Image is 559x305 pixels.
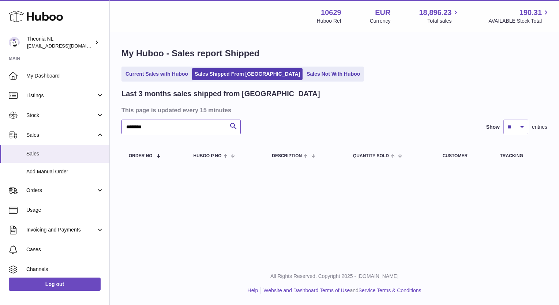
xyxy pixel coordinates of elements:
[519,8,542,18] span: 190.31
[9,278,101,291] a: Log out
[26,246,104,253] span: Cases
[26,92,96,99] span: Listings
[121,89,320,99] h2: Last 3 months sales shipped from [GEOGRAPHIC_DATA]
[192,68,303,80] a: Sales Shipped From [GEOGRAPHIC_DATA]
[486,124,500,131] label: Show
[263,287,350,293] a: Website and Dashboard Terms of Use
[26,168,104,175] span: Add Manual Order
[193,154,221,158] span: Huboo P no
[488,8,550,25] a: 190.31 AVAILABLE Stock Total
[26,112,96,119] span: Stock
[123,68,191,80] a: Current Sales with Huboo
[375,8,390,18] strong: EUR
[304,68,363,80] a: Sales Not With Huboo
[317,18,341,25] div: Huboo Ref
[116,273,553,280] p: All Rights Reserved. Copyright 2025 - [DOMAIN_NAME]
[272,154,302,158] span: Description
[26,132,96,139] span: Sales
[370,18,391,25] div: Currency
[9,37,20,48] img: info@wholesomegoods.eu
[419,8,451,18] span: 18,896.23
[419,8,460,25] a: 18,896.23 Total sales
[26,226,96,233] span: Invoicing and Payments
[26,266,104,273] span: Channels
[27,35,93,49] div: Theonia NL
[26,207,104,214] span: Usage
[321,8,341,18] strong: 10629
[427,18,460,25] span: Total sales
[500,154,540,158] div: Tracking
[121,106,545,114] h3: This page is updated every 15 minutes
[353,154,389,158] span: Quantity Sold
[359,287,421,293] a: Service Terms & Conditions
[26,150,104,157] span: Sales
[26,187,96,194] span: Orders
[121,48,547,59] h1: My Huboo - Sales report Shipped
[261,287,421,294] li: and
[26,72,104,79] span: My Dashboard
[129,154,153,158] span: Order No
[532,124,547,131] span: entries
[248,287,258,293] a: Help
[27,43,108,49] span: [EMAIL_ADDRESS][DOMAIN_NAME]
[443,154,485,158] div: Customer
[488,18,550,25] span: AVAILABLE Stock Total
